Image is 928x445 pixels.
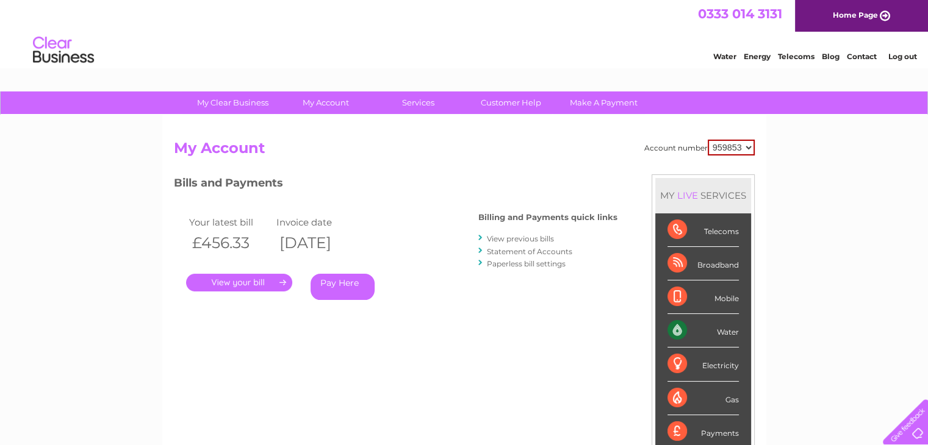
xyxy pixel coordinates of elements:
[311,274,375,300] a: Pay Here
[182,91,283,114] a: My Clear Business
[273,214,361,230] td: Invoice date
[888,52,916,61] a: Log out
[713,52,736,61] a: Water
[487,259,566,268] a: Paperless bill settings
[698,6,782,21] a: 0333 014 3131
[186,214,274,230] td: Your latest bill
[32,32,95,69] img: logo.png
[847,52,877,61] a: Contact
[553,91,654,114] a: Make A Payment
[675,190,700,201] div: LIVE
[461,91,561,114] a: Customer Help
[667,382,739,415] div: Gas
[174,174,617,196] h3: Bills and Payments
[667,280,739,314] div: Mobile
[778,52,815,61] a: Telecoms
[667,314,739,347] div: Water
[655,178,751,213] div: MY SERVICES
[186,230,274,255] th: £456.33
[174,140,755,163] h2: My Account
[667,347,739,381] div: Electricity
[744,52,771,61] a: Energy
[644,140,755,155] div: Account number
[273,230,361,255] th: [DATE]
[487,234,554,243] a: View previous bills
[822,52,840,61] a: Blog
[176,7,753,59] div: Clear Business is a trading name of Verastar Limited (registered in [GEOGRAPHIC_DATA] No. 3667643...
[186,274,292,291] a: .
[275,91,376,114] a: My Account
[478,213,617,222] h4: Billing and Payments quick links
[667,247,739,280] div: Broadband
[667,213,739,247] div: Telecoms
[487,247,572,256] a: Statement of Accounts
[368,91,469,114] a: Services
